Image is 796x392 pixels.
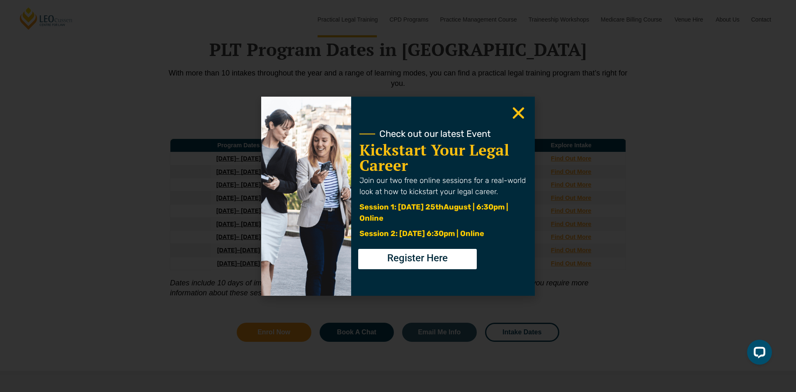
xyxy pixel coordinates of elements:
a: Close [510,105,527,121]
span: th [435,202,444,212]
span: Join our two free online sessions for a real-world look at how to kickstart your legal career. [359,176,526,196]
span: Check out our latest Event [379,129,491,139]
span: Register Here [387,253,448,263]
span: Session 1: [DATE] 25 [359,202,435,212]
span: August | 6:30pm | Online [359,202,508,223]
a: Kickstart Your Legal Career [359,140,509,175]
a: Register Here [358,249,477,269]
iframe: LiveChat chat widget [740,336,775,371]
span: Session 2: [DATE] 6:30pm | Online [359,229,484,238]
